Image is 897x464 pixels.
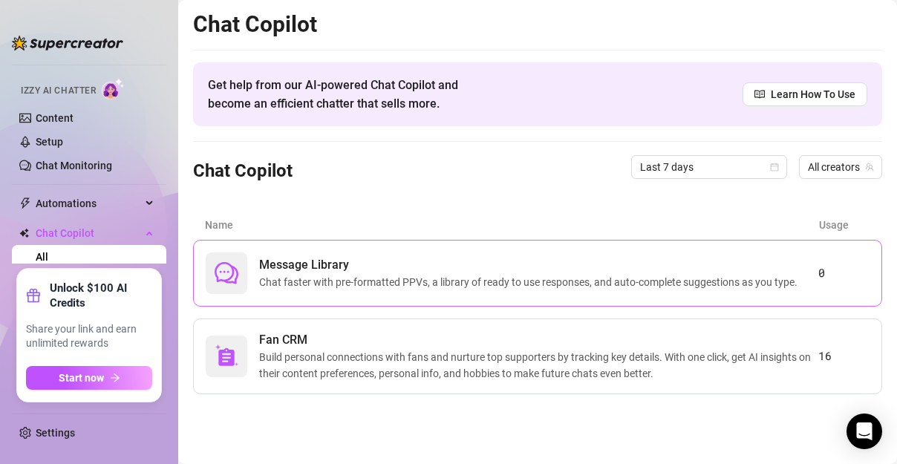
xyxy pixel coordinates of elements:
span: gift [26,288,41,303]
img: AI Chatter [102,78,125,99]
h2: Chat Copilot [193,10,882,39]
a: Content [36,112,74,124]
span: Chat Copilot [36,221,141,245]
span: Fan CRM [259,331,818,349]
div: Open Intercom Messenger [847,414,882,449]
span: Izzy AI Chatter [21,84,96,98]
img: svg%3e [215,344,238,368]
span: arrow-right [110,373,120,383]
img: logo-BBDzfeDw.svg [12,36,123,50]
span: Learn How To Use [771,86,855,102]
img: Chat Copilot [19,228,29,238]
button: Start nowarrow-right [26,366,152,390]
span: Share your link and earn unlimited rewards [26,322,152,351]
article: Usage [819,217,870,233]
span: read [754,89,765,99]
span: Start now [59,372,104,384]
span: calendar [770,163,779,171]
a: All [36,251,48,263]
strong: Unlock $100 AI Credits [50,281,152,310]
span: All creators [808,156,873,178]
article: Name [205,217,819,233]
span: Message Library [259,256,803,274]
span: Chat faster with pre-formatted PPVs, a library of ready to use responses, and auto-complete sugge... [259,274,803,290]
span: Last 7 days [640,156,778,178]
a: Setup [36,136,63,148]
span: thunderbolt [19,197,31,209]
span: team [865,163,874,171]
span: Build personal connections with fans and nurture top supporters by tracking key details. With one... [259,349,818,382]
article: 0 [818,264,870,282]
span: Automations [36,192,141,215]
h3: Chat Copilot [193,160,293,183]
a: Chat Monitoring [36,160,112,171]
span: comment [215,261,238,285]
article: 16 [818,347,870,365]
a: Learn How To Use [743,82,867,106]
span: Get help from our AI-powered Chat Copilot and become an efficient chatter that sells more. [208,76,494,113]
a: Settings [36,427,75,439]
